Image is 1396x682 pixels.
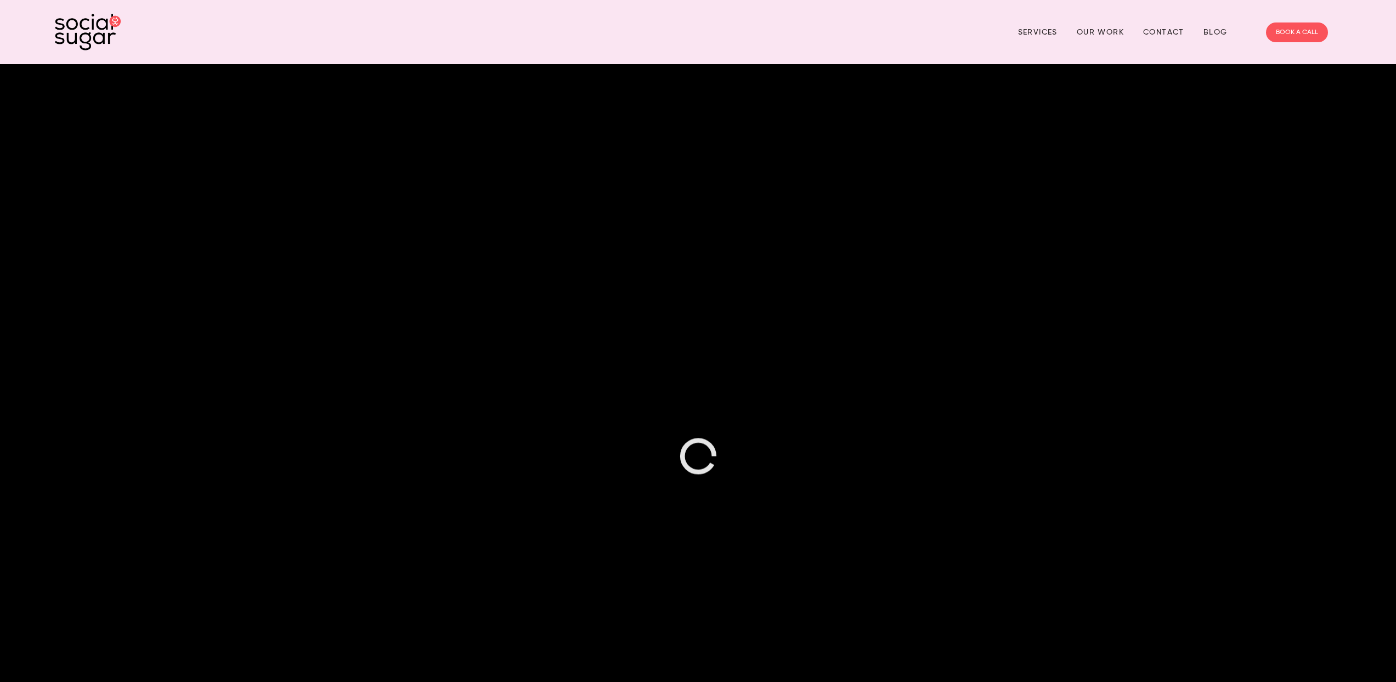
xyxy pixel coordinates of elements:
[55,14,121,50] img: SocialSugar
[1143,24,1184,41] a: Contact
[1077,24,1124,41] a: Our Work
[1203,24,1228,41] a: Blog
[1266,22,1328,42] a: BOOK A CALL
[1018,24,1058,41] a: Services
